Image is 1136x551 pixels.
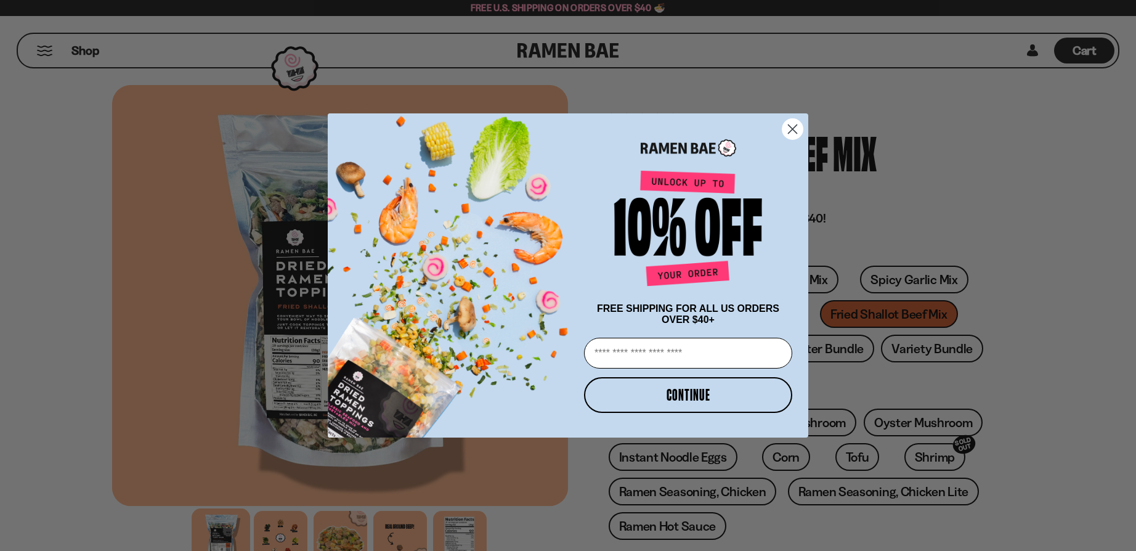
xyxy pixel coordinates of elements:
[584,377,792,413] button: CONTINUE
[611,170,765,291] img: Unlock up to 10% off
[328,102,579,438] img: ce7035ce-2e49-461c-ae4b-8ade7372f32c.png
[782,118,803,140] button: Close dialog
[597,303,779,325] span: FREE SHIPPING FOR ALL US ORDERS OVER $40+
[641,138,736,158] img: Ramen Bae Logo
